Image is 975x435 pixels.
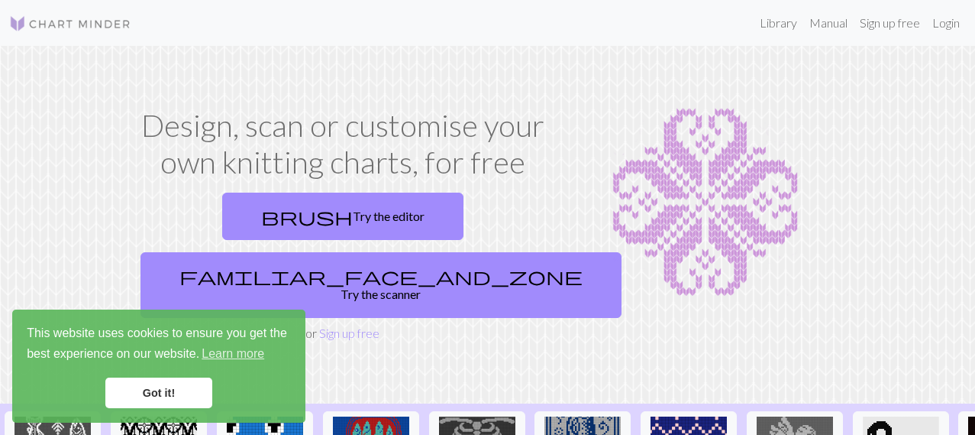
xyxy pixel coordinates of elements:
[105,378,212,408] a: dismiss cookie message
[179,265,583,287] span: familiar_face_and_zone
[12,310,305,423] div: cookieconsent
[854,8,926,38] a: Sign up free
[222,193,463,240] a: Try the editor
[27,324,291,365] span: This website uses cookies to ensure you get the best experience on our website.
[199,342,266,365] a: learn more about cookies
[803,8,854,38] a: Manual
[754,8,803,38] a: Library
[926,8,966,38] a: Login
[134,107,551,180] h1: Design, scan or customise your own knitting charts, for free
[261,206,353,227] span: brush
[140,252,621,318] a: Try the scanner
[570,107,841,298] img: Chart example
[134,187,551,342] div: or
[9,15,131,33] img: Logo
[319,326,379,340] a: Sign up free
